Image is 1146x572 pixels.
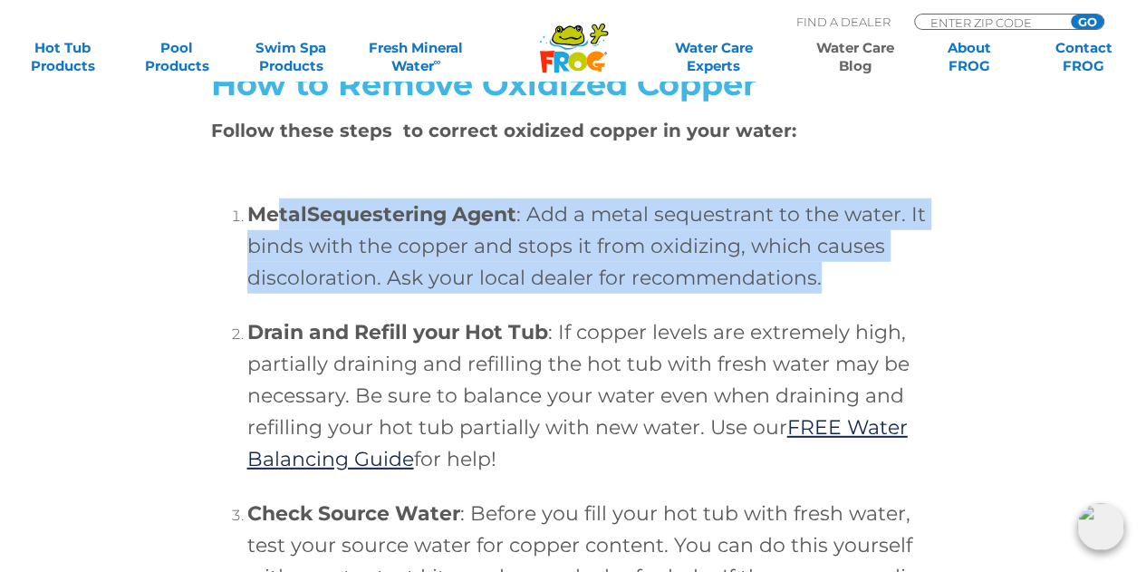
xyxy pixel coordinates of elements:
[925,39,1014,75] a: AboutFROG
[247,316,936,475] h4: : If copper levels are extremely high, partially draining and refilling the hot tub with fresh wa...
[361,39,472,75] a: Fresh MineralWater∞
[247,501,460,526] strong: Check Source Water
[1071,15,1103,29] input: GO
[796,14,891,30] p: Find A Dealer
[434,55,441,68] sup: ∞
[247,415,908,471] a: FREE Water Balancing Guide
[132,39,221,75] a: PoolProducts
[247,202,307,227] strong: Metal
[211,120,796,141] strong: Follow these steps to correct oxidized copper in your water:
[1039,39,1128,75] a: ContactFROG
[246,39,335,75] a: Swim SpaProducts
[18,39,107,75] a: Hot TubProducts
[929,15,1051,30] input: Zip Code Form
[247,199,936,294] h4: : Add a metal sequestrant to the water. It binds with the copper and stops it from oxidizing, whi...
[247,320,548,344] strong: Drain and Refill your Hot Tub
[1077,503,1124,550] img: openIcon
[641,39,785,75] a: Water CareExperts
[211,64,756,103] span: How to Remove Oxidized Copper
[307,202,516,227] strong: Sequestering Agent
[811,39,900,75] a: Water CareBlog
